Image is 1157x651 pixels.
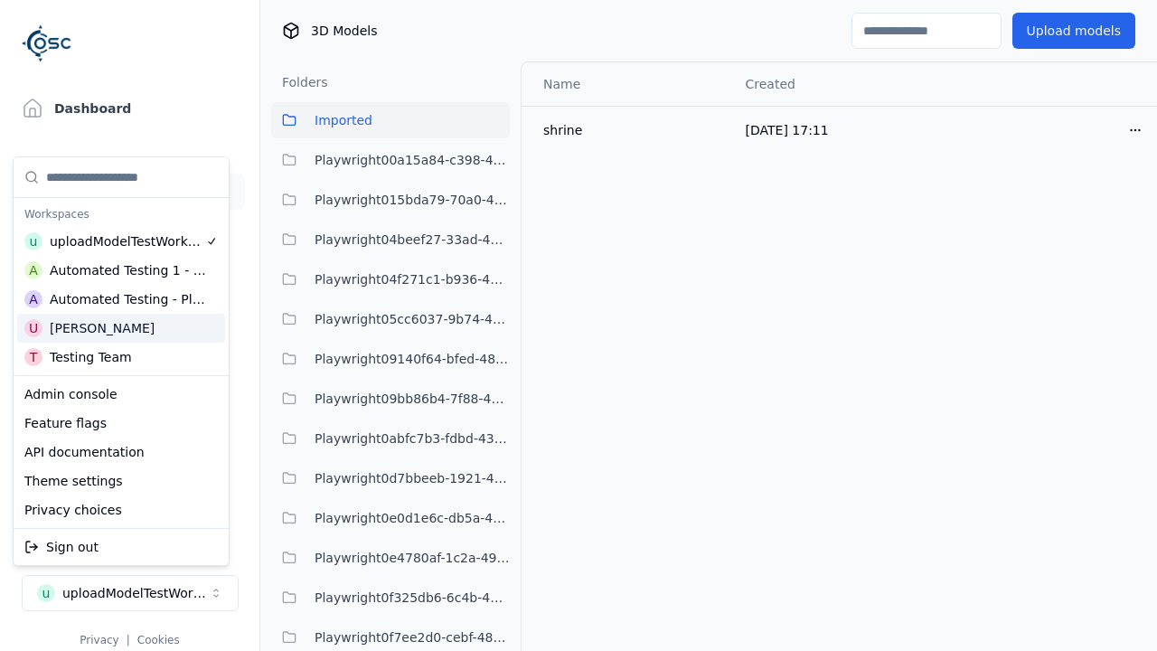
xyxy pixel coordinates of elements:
[17,467,225,495] div: Theme settings
[17,409,225,438] div: Feature flags
[14,529,229,565] div: Suggestions
[17,533,225,561] div: Sign out
[14,376,229,528] div: Suggestions
[50,290,206,308] div: Automated Testing - Playwright
[50,319,155,337] div: [PERSON_NAME]
[17,438,225,467] div: API documentation
[50,348,132,366] div: Testing Team
[24,232,42,250] div: u
[24,319,42,337] div: U
[17,202,225,227] div: Workspaces
[14,157,229,375] div: Suggestions
[24,348,42,366] div: T
[24,261,42,279] div: A
[24,290,42,308] div: A
[17,380,225,409] div: Admin console
[50,232,205,250] div: uploadModelTestWorkspace
[17,495,225,524] div: Privacy choices
[50,261,207,279] div: Automated Testing 1 - Playwright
